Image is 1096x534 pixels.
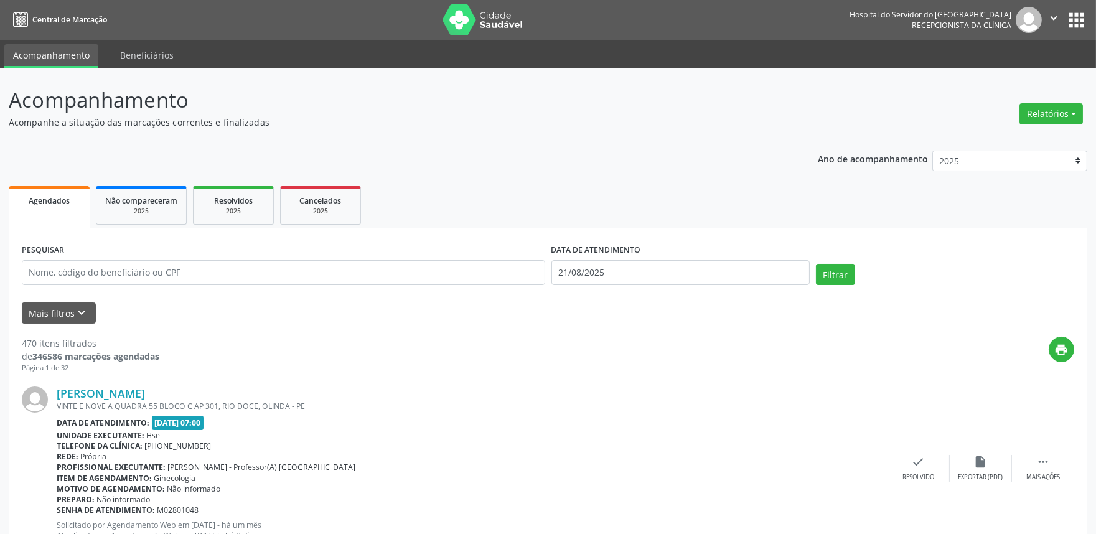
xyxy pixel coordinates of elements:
[22,241,64,260] label: PESQUISAR
[57,505,155,515] b: Senha de atendimento:
[1047,11,1061,25] i: 
[57,494,95,505] b: Preparo:
[57,462,166,472] b: Profissional executante:
[22,363,159,373] div: Página 1 de 32
[214,195,253,206] span: Resolvidos
[57,418,149,428] b: Data de atendimento:
[57,441,143,451] b: Telefone da clínica:
[167,484,221,494] span: Não informado
[4,44,98,68] a: Acompanhamento
[154,473,196,484] span: Ginecologia
[912,455,925,469] i: check
[9,116,764,129] p: Acompanhe a situação das marcações correntes e finalizadas
[1049,337,1074,362] button: print
[32,14,107,25] span: Central de Marcação
[551,241,641,260] label: DATA DE ATENDIMENTO
[22,386,48,413] img: img
[168,462,356,472] span: [PERSON_NAME] - Professor(A) [GEOGRAPHIC_DATA]
[9,85,764,116] p: Acompanhamento
[57,386,145,400] a: [PERSON_NAME]
[1042,7,1066,33] button: 
[157,505,199,515] span: M02801048
[1026,473,1060,482] div: Mais ações
[152,416,204,430] span: [DATE] 07:00
[81,451,107,462] span: Própria
[97,494,151,505] span: Não informado
[22,337,159,350] div: 470 itens filtrados
[289,207,352,216] div: 2025
[111,44,182,66] a: Beneficiários
[105,195,177,206] span: Não compareceram
[57,401,888,411] div: VINTE E NOVE A QUADRA 55 BLOCO C AP 301, RIO DOCE, OLINDA - PE
[816,264,855,285] button: Filtrar
[29,195,70,206] span: Agendados
[22,350,159,363] div: de
[145,441,212,451] span: [PHONE_NUMBER]
[974,455,988,469] i: insert_drive_file
[1019,103,1083,124] button: Relatórios
[551,260,810,285] input: Selecione um intervalo
[1066,9,1087,31] button: apps
[57,451,78,462] b: Rede:
[57,473,152,484] b: Item de agendamento:
[105,207,177,216] div: 2025
[902,473,934,482] div: Resolvido
[202,207,265,216] div: 2025
[1016,7,1042,33] img: img
[850,9,1011,20] div: Hospital do Servidor do [GEOGRAPHIC_DATA]
[22,260,545,285] input: Nome, código do beneficiário ou CPF
[958,473,1003,482] div: Exportar (PDF)
[147,430,161,441] span: Hse
[9,9,107,30] a: Central de Marcação
[1036,455,1050,469] i: 
[75,306,89,320] i: keyboard_arrow_down
[32,350,159,362] strong: 346586 marcações agendadas
[22,302,96,324] button: Mais filtroskeyboard_arrow_down
[300,195,342,206] span: Cancelados
[1055,343,1069,357] i: print
[57,430,144,441] b: Unidade executante:
[912,20,1011,30] span: Recepcionista da clínica
[818,151,928,166] p: Ano de acompanhamento
[57,484,165,494] b: Motivo de agendamento:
